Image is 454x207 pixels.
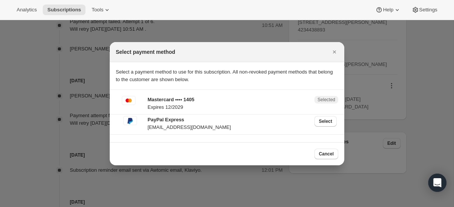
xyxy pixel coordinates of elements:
button: Cancel [314,149,338,159]
p: PayPal Express [148,116,310,124]
span: Help [383,7,393,13]
button: Close [329,47,340,57]
button: Settings [407,5,442,15]
p: [EMAIL_ADDRESS][DOMAIN_NAME] [148,124,310,131]
span: Tools [92,7,103,13]
button: Subscriptions [43,5,86,15]
h2: Select payment method [116,48,175,56]
span: Cancel [319,151,334,157]
button: Select [314,116,337,127]
button: Tools [87,5,115,15]
span: Selected [317,97,335,103]
div: Open Intercom Messenger [428,174,446,192]
p: Select a payment method to use for this subscription. All non-revoked payment methods that belong... [116,68,338,83]
p: Expires 12/2029 [148,103,310,111]
span: Select [319,118,332,124]
button: Analytics [12,5,41,15]
button: Help [371,5,405,15]
span: Settings [419,7,437,13]
span: Subscriptions [47,7,81,13]
span: Analytics [17,7,37,13]
p: Mastercard •••• 1405 [148,96,310,103]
